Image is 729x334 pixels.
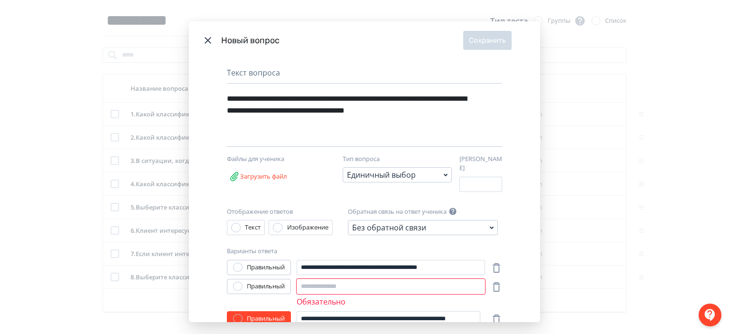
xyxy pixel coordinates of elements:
[348,207,447,217] label: Обратная связь на ответ ученика
[221,34,463,47] div: Новый вопрос
[343,154,380,164] label: Тип вопроса
[459,154,502,173] label: [PERSON_NAME]
[227,207,293,217] label: Отображение ответов
[297,296,346,307] span: Обязательно
[347,169,416,181] div: Единичный выбор
[247,282,285,291] div: Правильный
[463,31,512,50] button: Сохранить
[247,263,285,272] div: Правильный
[245,223,261,232] div: Текст
[189,21,540,322] div: Modal
[227,247,277,256] label: Варианты ответа
[247,314,285,324] div: Правильный
[227,67,502,84] div: Текст вопроса
[352,222,426,233] div: Без обратной связи
[227,154,327,164] div: Файлы для ученика
[287,223,328,232] div: Изображение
